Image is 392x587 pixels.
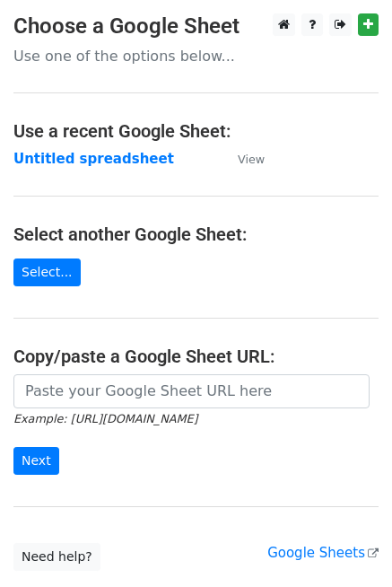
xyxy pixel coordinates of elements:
[13,258,81,286] a: Select...
[13,47,379,66] p: Use one of the options below...
[13,374,370,408] input: Paste your Google Sheet URL here
[220,151,265,167] a: View
[238,153,265,166] small: View
[13,13,379,39] h3: Choose a Google Sheet
[13,151,174,167] a: Untitled spreadsheet
[267,545,379,561] a: Google Sheets
[13,412,197,425] small: Example: [URL][DOMAIN_NAME]
[13,346,379,367] h4: Copy/paste a Google Sheet URL:
[13,223,379,245] h4: Select another Google Sheet:
[13,120,379,142] h4: Use a recent Google Sheet:
[13,543,100,571] a: Need help?
[13,447,59,475] input: Next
